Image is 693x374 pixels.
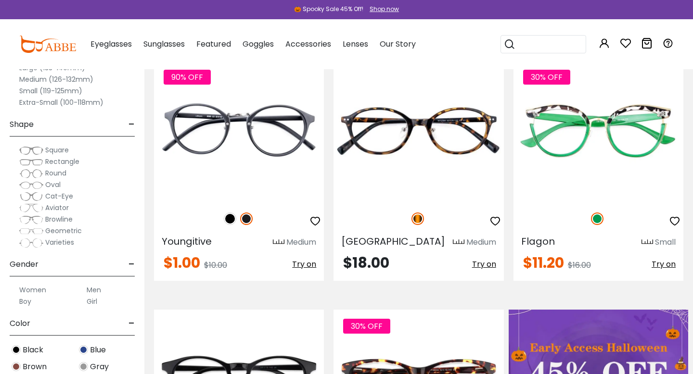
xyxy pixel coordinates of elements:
[652,259,676,270] span: Try on
[164,70,211,85] span: 90% OFF
[411,212,424,225] img: Tortoise
[523,252,564,273] span: $11.20
[292,259,316,270] span: Try on
[162,235,212,248] span: Youngitive
[45,191,73,201] span: Cat-Eye
[79,345,88,354] img: Blue
[523,70,570,85] span: 30% OFF
[90,344,106,356] span: Blue
[19,146,43,155] img: Square.png
[19,192,43,201] img: Cat-Eye.png
[453,239,464,246] img: size ruler
[294,5,363,13] div: 🎃 Spooky Sale 45% Off!
[23,361,47,373] span: Brown
[164,252,200,273] span: $1.00
[128,113,135,136] span: -
[334,61,503,202] img: Tortoise Manchester - TR ,Adjust Nose Pads
[343,38,368,50] span: Lenses
[12,362,21,371] img: Brown
[19,85,82,97] label: Small (119-125mm)
[19,226,43,236] img: Geometric.png
[10,113,34,136] span: Shape
[12,345,21,354] img: Black
[128,253,135,276] span: -
[513,61,683,202] img: Green Flagon - TR ,Adjust Nose Pads
[45,168,66,178] span: Round
[343,319,390,334] span: 30% OFF
[286,237,316,248] div: Medium
[652,256,676,273] button: Try on
[591,212,603,225] img: Green
[240,212,253,225] img: Matte Black
[45,180,61,189] span: Oval
[292,256,316,273] button: Try on
[128,312,135,335] span: -
[521,235,555,248] span: Flagon
[655,237,676,248] div: Small
[19,157,43,167] img: Rectangle.png
[19,97,103,108] label: Extra-Small (100-118mm)
[19,74,93,85] label: Medium (126-132mm)
[204,260,227,271] span: $10.00
[19,36,76,53] img: abbeglasses.com
[472,259,496,270] span: Try on
[568,260,591,271] span: $16.00
[19,180,43,190] img: Oval.png
[154,61,324,202] img: Matte-black Youngitive - Plastic ,Adjust Nose Pads
[45,214,73,224] span: Browline
[472,256,496,273] button: Try on
[343,252,389,273] span: $18.00
[224,212,236,225] img: Black
[87,284,101,296] label: Men
[45,203,69,212] span: Aviator
[19,215,43,224] img: Browline.png
[380,38,416,50] span: Our Story
[87,296,97,307] label: Girl
[45,145,69,155] span: Square
[19,203,43,213] img: Aviator.png
[45,237,74,247] span: Varieties
[370,5,399,13] div: Shop now
[19,296,31,307] label: Boy
[45,157,79,166] span: Rectangle
[243,38,274,50] span: Goggles
[90,38,132,50] span: Eyeglasses
[79,362,88,371] img: Gray
[341,235,445,248] span: [GEOGRAPHIC_DATA]
[45,226,82,236] span: Geometric
[10,253,38,276] span: Gender
[365,5,399,13] a: Shop now
[642,239,653,246] img: size ruler
[466,237,496,248] div: Medium
[273,239,284,246] img: size ruler
[90,361,109,373] span: Gray
[10,312,30,335] span: Color
[143,38,185,50] span: Sunglasses
[19,238,43,248] img: Varieties.png
[19,284,46,296] label: Women
[23,344,43,356] span: Black
[285,38,331,50] span: Accessories
[196,38,231,50] span: Featured
[19,169,43,178] img: Round.png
